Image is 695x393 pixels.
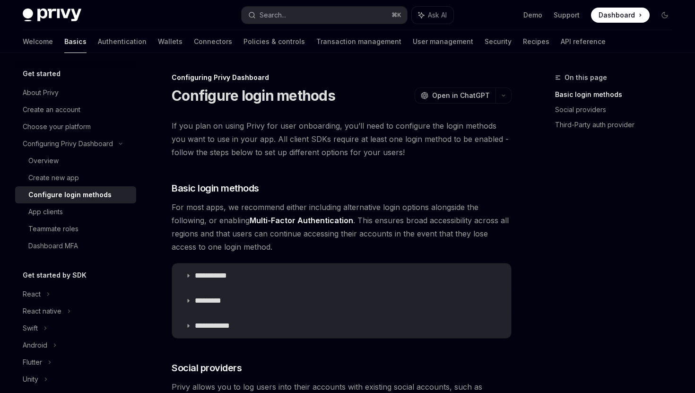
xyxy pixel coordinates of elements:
div: Configure login methods [28,189,112,201]
div: Android [23,340,47,351]
div: Unity [23,374,38,385]
div: Flutter [23,357,42,368]
a: Social providers [555,102,680,117]
button: Toggle dark mode [657,8,672,23]
span: Social providers [172,361,242,375]
span: Dashboard [599,10,635,20]
h5: Get started by SDK [23,270,87,281]
a: API reference [561,30,606,53]
span: ⌘ K [391,11,401,19]
a: Overview [15,152,136,169]
a: Recipes [523,30,549,53]
a: Wallets [158,30,182,53]
span: Open in ChatGPT [432,91,490,100]
a: Create an account [15,101,136,118]
a: Configure login methods [15,186,136,203]
div: Overview [28,155,59,166]
div: Swift [23,323,38,334]
img: dark logo [23,9,81,22]
span: For most apps, we recommend either including alternative login options alongside the following, o... [172,201,512,253]
h1: Configure login methods [172,87,335,104]
a: App clients [15,203,136,220]
a: Security [485,30,512,53]
span: On this page [565,72,607,83]
span: If you plan on using Privy for user onboarding, you’ll need to configure the login methods you wa... [172,119,512,159]
a: Demo [523,10,542,20]
a: Multi-Factor Authentication [250,216,353,226]
a: Basics [64,30,87,53]
a: Authentication [98,30,147,53]
a: Choose your platform [15,118,136,135]
div: React native [23,306,61,317]
button: Search...⌘K [242,7,407,24]
a: Connectors [194,30,232,53]
a: Welcome [23,30,53,53]
a: Support [554,10,580,20]
div: About Privy [23,87,59,98]
a: Third-Party auth provider [555,117,680,132]
button: Ask AI [412,7,453,24]
span: Basic login methods [172,182,259,195]
a: Dashboard [591,8,650,23]
div: Dashboard MFA [28,240,78,252]
a: Create new app [15,169,136,186]
a: Transaction management [316,30,401,53]
a: Teammate roles [15,220,136,237]
div: Choose your platform [23,121,91,132]
a: Dashboard MFA [15,237,136,254]
div: App clients [28,206,63,218]
a: Policies & controls [243,30,305,53]
div: Configuring Privy Dashboard [172,73,512,82]
div: React [23,288,41,300]
div: Search... [260,9,286,21]
h5: Get started [23,68,61,79]
div: Configuring Privy Dashboard [23,138,113,149]
a: About Privy [15,84,136,101]
button: Open in ChatGPT [415,87,495,104]
a: Basic login methods [555,87,680,102]
div: Create new app [28,172,79,183]
div: Teammate roles [28,223,78,235]
a: User management [413,30,473,53]
div: Create an account [23,104,80,115]
span: Ask AI [428,10,447,20]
